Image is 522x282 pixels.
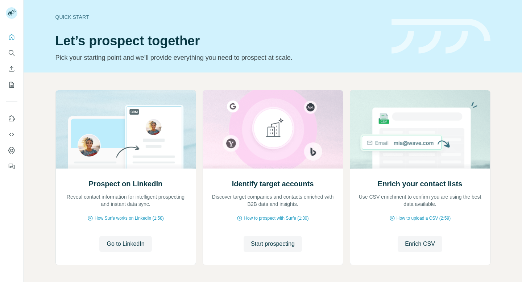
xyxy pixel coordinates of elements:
p: Pick your starting point and we’ll provide everything you need to prospect at scale. [55,53,383,63]
h1: Let’s prospect together [55,34,383,48]
button: Quick start [6,30,17,43]
img: Identify target accounts [203,90,343,169]
span: How to prospect with Surfe (1:30) [244,215,308,221]
h2: Identify target accounts [232,179,314,189]
h2: Prospect on LinkedIn [89,179,162,189]
button: Use Surfe on LinkedIn [6,112,17,125]
button: Search [6,46,17,59]
img: Enrich your contact lists [350,90,490,169]
span: Start prospecting [251,240,295,248]
span: How to upload a CSV (2:59) [397,215,451,221]
span: Go to LinkedIn [107,240,144,248]
button: Dashboard [6,144,17,157]
span: Enrich CSV [405,240,435,248]
img: banner [391,19,490,54]
h2: Enrich your contact lists [378,179,462,189]
button: Go to LinkedIn [99,236,152,252]
button: Enrich CSV [398,236,442,252]
button: Use Surfe API [6,128,17,141]
button: Enrich CSV [6,62,17,75]
p: Reveal contact information for intelligent prospecting and instant data sync. [63,193,188,208]
span: How Surfe works on LinkedIn (1:58) [95,215,164,221]
img: Prospect on LinkedIn [55,90,196,169]
p: Use CSV enrichment to confirm you are using the best data available. [357,193,483,208]
button: Feedback [6,160,17,173]
button: Start prospecting [244,236,302,252]
p: Discover target companies and contacts enriched with B2B data and insights. [210,193,336,208]
button: My lists [6,78,17,91]
div: Quick start [55,13,383,21]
